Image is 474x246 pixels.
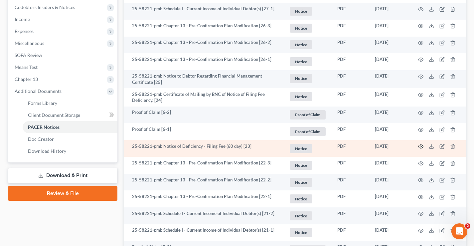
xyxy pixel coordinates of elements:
td: 25-58221-pmb Notice of Deficiency - Filing Fee (60 day) [23] [124,140,283,157]
a: Proof of Claim [289,126,327,137]
span: Codebtors Insiders & Notices [15,4,75,10]
td: 25-58221-pmb Chapter 13 - Pre-Confirmation Plan Modification [22-2] [124,174,283,191]
td: PDF [332,157,370,174]
a: Notice [289,56,327,67]
td: 25-58221-pmb Schedule I - Current Income of Individual Debtor(s) [21-2] [124,207,283,224]
td: PDF [332,174,370,191]
td: 25-58221-pmb Chapter 13 - Pre-Confirmation Plan Modification [22-3] [124,157,283,174]
td: 25-58221-pmb Chapter 13 - Pre-Confirmation Plan Modification [26-1] [124,53,283,70]
td: PDF [332,224,370,241]
td: PDF [332,190,370,207]
span: Notice [290,92,312,101]
span: Expenses [15,28,34,34]
span: Notice [290,57,312,66]
td: [DATE] [370,190,410,207]
td: Proof of Claim [6-2] [124,107,283,123]
span: Doc Creator [28,136,54,142]
a: Doc Creator [23,133,117,145]
td: PDF [332,107,370,123]
span: 2 [465,223,470,229]
a: Download & Print [8,168,117,183]
td: [DATE] [370,174,410,191]
td: 25-58221-pmb Chapter 13 - Pre-Confirmation Plan Modification [22-1] [124,190,283,207]
td: [DATE] [370,70,410,89]
a: Notice [289,6,327,17]
td: 25-58221-pmb Chapter 13 - Pre-Confirmation Plan Modification [26-3] [124,20,283,37]
td: [DATE] [370,123,410,140]
td: [DATE] [370,157,410,174]
a: Proof of Claim [289,109,327,120]
a: Forms Library [23,97,117,109]
iframe: Intercom live chat [451,223,467,239]
span: Forms Library [28,100,57,106]
a: Notice [289,193,327,204]
span: Proof of Claim [290,127,326,136]
a: Client Document Storage [23,109,117,121]
td: PDF [332,20,370,37]
td: [DATE] [370,3,410,20]
a: PACER Notices [23,121,117,133]
span: Client Document Storage [28,112,80,118]
td: PDF [332,53,370,70]
span: Miscellaneous [15,40,44,46]
td: [DATE] [370,107,410,123]
td: 25-58221-pmb Notice to Debtor Regarding Financial Management Certificate [25] [124,70,283,89]
a: Notice [289,210,327,221]
a: Download History [23,145,117,157]
a: Notice [289,160,327,171]
span: Notice [290,161,312,170]
a: Notice [289,177,327,188]
span: Notice [290,194,312,203]
span: Income [15,16,30,22]
a: Notice [289,143,327,154]
td: 25-58221-pmb Chapter 13 - Pre-Confirmation Plan Modification [26-2] [124,37,283,54]
td: 25-58221-pmb Certificate of Mailing by BNC of Notice of Filing Fee Deficiency. [24] [124,88,283,107]
td: [DATE] [370,224,410,241]
a: Notice [289,91,327,102]
td: PDF [332,37,370,54]
td: PDF [332,207,370,224]
td: [DATE] [370,88,410,107]
a: Review & File [8,186,117,201]
span: Notice [290,74,312,83]
td: [DATE] [370,53,410,70]
a: Notice [289,227,327,238]
span: Means Test [15,64,38,70]
span: Proof of Claim [290,110,326,119]
span: SOFA Review [15,52,42,58]
td: PDF [332,88,370,107]
td: PDF [332,3,370,20]
span: Notice [290,7,312,16]
span: Notice [290,211,312,220]
td: PDF [332,123,370,140]
td: 25-58221-pmb Schedule I - Current Income of Individual Debtor(s) [21-1] [124,224,283,241]
a: Notice [289,73,327,84]
span: Notice [290,40,312,49]
span: Notice [290,178,312,187]
span: Chapter 13 [15,76,38,82]
td: [DATE] [370,37,410,54]
td: PDF [332,140,370,157]
span: Notice [290,144,312,153]
td: [DATE] [370,140,410,157]
span: Additional Documents [15,88,62,94]
a: SOFA Review [9,49,117,61]
span: Notice [290,24,312,33]
td: [DATE] [370,20,410,37]
td: 25-58221-pmb Schedule I - Current Income of Individual Debtor(s) [27-1] [124,3,283,20]
td: [DATE] [370,207,410,224]
span: Notice [290,228,312,237]
td: Proof of Claim [6-1] [124,123,283,140]
a: Notice [289,23,327,34]
span: PACER Notices [28,124,60,130]
td: PDF [332,70,370,89]
a: Notice [289,39,327,50]
span: Download History [28,148,66,154]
